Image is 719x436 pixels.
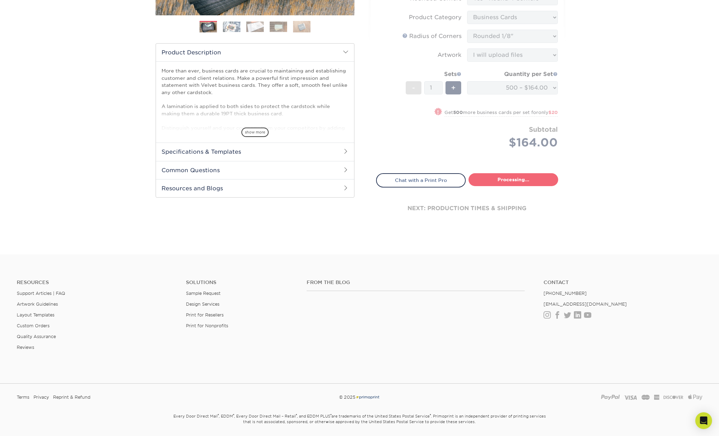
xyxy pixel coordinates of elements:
h2: Specifications & Templates [156,143,354,161]
a: Reviews [17,345,34,350]
div: Open Intercom Messenger [695,412,712,429]
h4: From the Blog [307,280,525,285]
a: Contact [544,280,702,285]
p: More than ever, business cards are crucial to maintaining and establishing customer and client re... [162,67,349,181]
a: Reprint & Refund [53,392,90,403]
h4: Solutions [186,280,296,285]
sup: ® [296,413,297,417]
h2: Resources and Blogs [156,179,354,197]
a: Layout Templates [17,312,54,318]
a: Terms [17,392,29,403]
a: Custom Orders [17,323,50,328]
a: Print for Resellers [186,312,224,318]
img: Business Cards 02 [223,21,240,32]
div: © 2025 [244,392,475,403]
sup: ® [330,413,331,417]
img: Business Cards 01 [200,18,217,36]
a: Privacy [33,392,49,403]
span: show more [241,128,269,137]
div: next: production times & shipping [376,188,558,229]
a: Design Services [186,301,219,307]
a: Quality Assurance [17,334,56,339]
a: Sample Request [186,291,220,296]
a: Support Articles | FAQ [17,291,65,296]
a: Processing... [469,173,558,186]
img: Business Cards 03 [246,21,264,32]
img: Primoprint [355,395,380,400]
sup: ® [218,413,219,417]
img: Business Cards 04 [270,21,287,32]
h4: Resources [17,280,175,285]
img: Business Cards 05 [293,21,310,33]
h2: Common Questions [156,161,354,179]
a: Print for Nonprofits [186,323,228,328]
a: Chat with a Print Pro [376,173,466,187]
sup: ® [233,413,234,417]
h2: Product Description [156,44,354,61]
a: Artwork Guidelines [17,301,58,307]
sup: ® [430,413,431,417]
a: [PHONE_NUMBER] [544,291,587,296]
a: [EMAIL_ADDRESS][DOMAIN_NAME] [544,301,627,307]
